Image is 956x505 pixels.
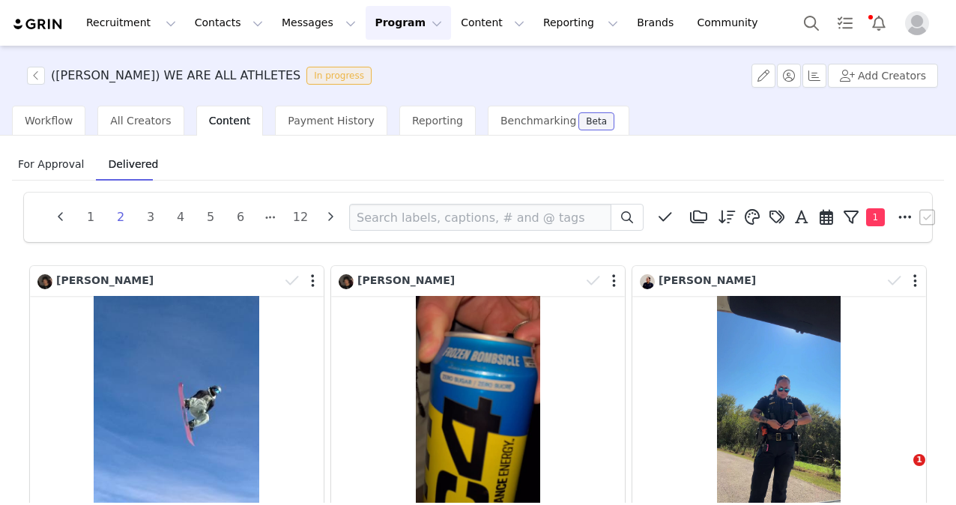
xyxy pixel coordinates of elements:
[862,6,895,40] button: Notifications
[883,454,919,490] iframe: Intercom live chat
[349,204,611,231] input: Search labels, captions, # and @ tags
[109,207,132,228] li: 2
[452,6,533,40] button: Content
[186,6,272,40] button: Contacts
[199,207,222,228] li: 5
[12,17,64,31] img: grin logo
[306,67,372,85] span: In progress
[586,117,607,126] div: Beta
[866,208,886,226] span: 1
[534,6,627,40] button: Reporting
[102,152,164,176] span: Delivered
[229,207,252,228] li: 6
[628,6,687,40] a: Brands
[25,115,73,127] span: Workflow
[37,274,52,289] img: c799f879-2162-4b8e-a5e2-400f3f7dcc6c.jpg
[169,207,192,228] li: 4
[110,115,171,127] span: All Creators
[289,207,312,228] li: 12
[829,6,862,40] a: Tasks
[77,6,185,40] button: Recruitment
[79,207,102,228] li: 1
[273,6,365,40] button: Messages
[689,6,774,40] a: Community
[412,115,463,127] span: Reporting
[659,274,756,286] span: [PERSON_NAME]
[905,11,929,35] img: placeholder-profile.jpg
[339,274,354,289] img: c799f879-2162-4b8e-a5e2-400f3f7dcc6c.jpg
[366,6,451,40] button: Program
[27,67,378,85] span: [object Object]
[12,152,90,176] span: For Approval
[640,274,655,289] img: 1f4a1ea7-42e0-41d0-adca-6b6a73422921.jpg
[828,64,938,88] button: Add Creators
[500,115,576,127] span: Benchmarking
[838,206,892,229] button: 1
[913,454,925,466] span: 1
[795,6,828,40] button: Search
[51,67,300,85] h3: ([PERSON_NAME]) WE ARE ALL ATHLETES
[288,115,375,127] span: Payment History
[56,274,154,286] span: [PERSON_NAME]
[896,11,944,35] button: Profile
[357,274,455,286] span: [PERSON_NAME]
[139,207,162,228] li: 3
[209,115,251,127] span: Content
